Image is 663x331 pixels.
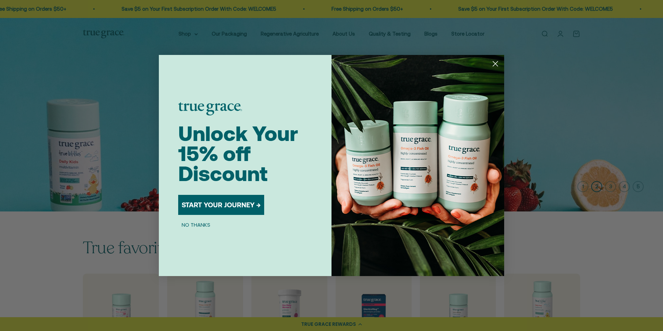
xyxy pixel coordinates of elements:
img: 098727d5-50f8-4f9b-9554-844bb8da1403.jpeg [331,55,504,276]
img: logo placeholder [178,102,242,115]
button: START YOUR JOURNEY → [178,195,264,215]
span: Unlock Your 15% off Discount [178,122,298,186]
button: NO THANKS [178,220,214,229]
button: Close dialog [489,58,501,70]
